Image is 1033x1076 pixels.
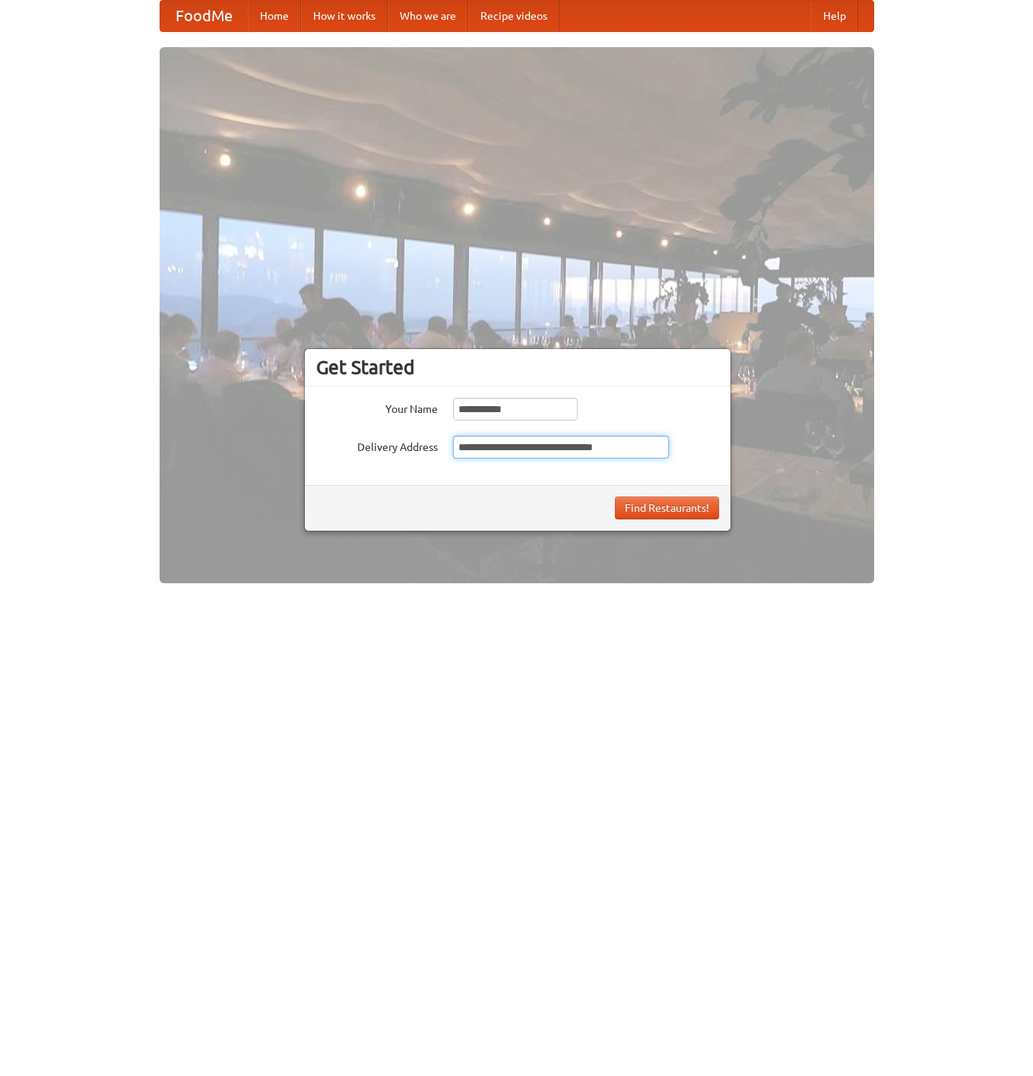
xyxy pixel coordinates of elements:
a: Recipe videos [468,1,559,31]
h3: Get Started [316,356,719,379]
a: How it works [301,1,388,31]
label: Delivery Address [316,436,438,455]
a: Home [248,1,301,31]
a: FoodMe [160,1,248,31]
label: Your Name [316,398,438,417]
a: Help [811,1,858,31]
a: Who we are [388,1,468,31]
button: Find Restaurants! [615,497,719,519]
